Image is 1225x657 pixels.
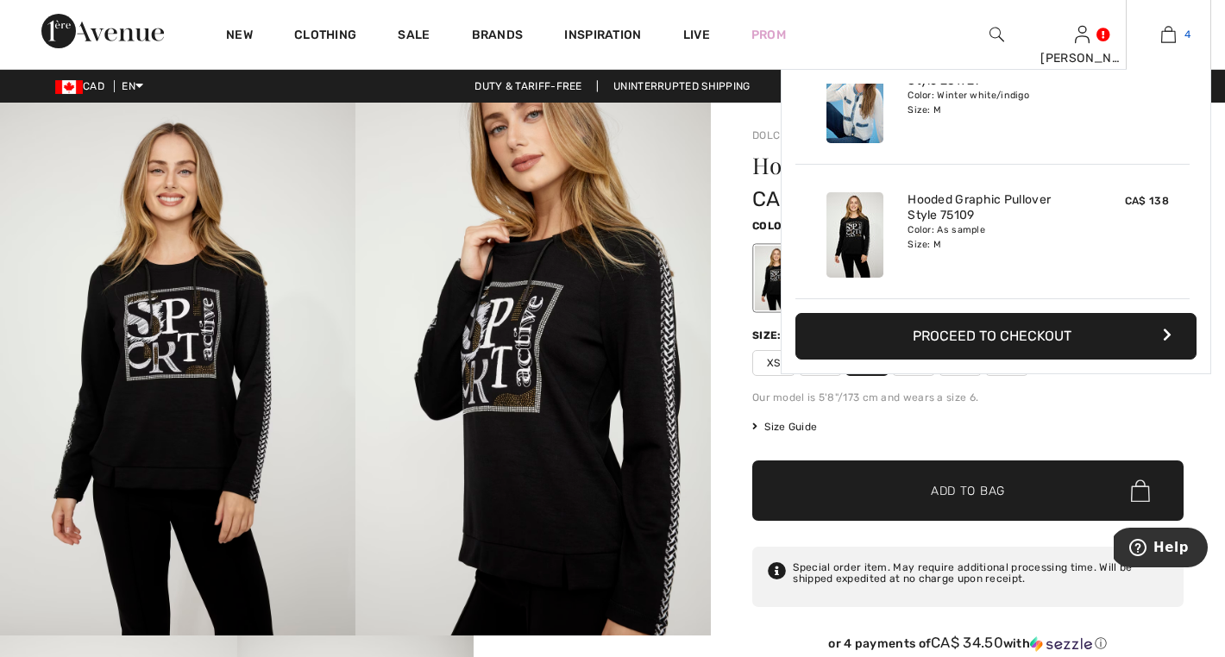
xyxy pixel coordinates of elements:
[1161,24,1176,45] img: My Bag
[752,129,806,141] a: Dolcezza
[752,419,817,435] span: Size Guide
[226,28,253,46] a: New
[1040,49,1124,67] div: [PERSON_NAME]
[793,562,1168,585] div: Special order item. May require additional processing time. Will be shipped expedited at no charg...
[752,350,795,376] span: XS
[752,390,1184,405] div: Our model is 5'8"/173 cm and wears a size 6.
[1075,26,1090,42] a: Sign In
[752,635,1184,652] div: or 4 payments of with
[826,192,883,278] img: Hooded Graphic Pullover Style 75109
[908,223,1077,251] div: Color: As sample Size: M
[908,192,1077,223] a: Hooded Graphic Pullover Style 75109
[1030,636,1092,652] img: Sezzle
[1131,479,1150,502] img: Bag.svg
[755,246,800,310] div: As sample
[683,26,710,44] a: Live
[795,313,1197,360] button: Proceed to Checkout
[752,154,1112,177] h1: Hooded Graphic Pullover Style 75109
[472,28,524,46] a: Brands
[931,482,1005,500] span: Add to Bag
[752,328,785,343] div: Size:
[752,220,793,232] span: Color:
[1114,528,1208,571] iframe: Opens a widget where you can find more information
[122,80,143,92] span: EN
[294,28,356,46] a: Clothing
[989,24,1004,45] img: search the website
[355,103,711,635] img: Hooded Graphic Pullover Style 75109. 2
[751,26,786,44] a: Prom
[1127,24,1210,45] a: 4
[931,634,1003,651] span: CA$ 34.50
[908,89,1077,116] div: Color: Winter white/indigo Size: M
[1075,24,1090,45] img: My Info
[55,80,83,94] img: Canadian Dollar
[55,80,111,92] span: CAD
[398,28,430,46] a: Sale
[1125,195,1169,207] span: CA$ 138
[564,28,641,46] span: Inspiration
[826,58,883,143] img: Button Closure Casual Jacket Style 261927
[752,460,1184,521] button: Add to Bag
[752,187,833,211] span: CA$ 138
[41,14,164,48] img: 1ère Avenue
[1184,27,1190,42] span: 4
